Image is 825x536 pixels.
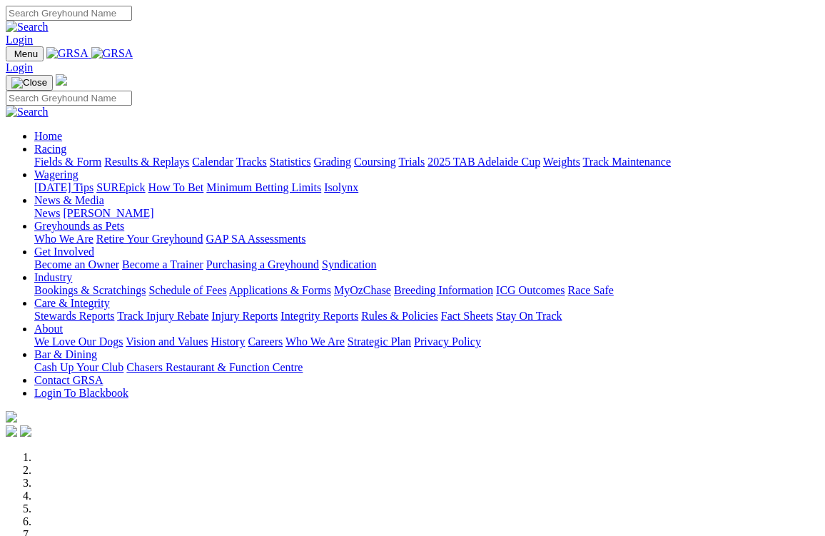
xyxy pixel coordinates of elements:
a: Careers [248,335,283,348]
a: SUREpick [96,181,145,193]
img: Search [6,21,49,34]
a: Chasers Restaurant & Function Centre [126,361,303,373]
input: Search [6,6,132,21]
a: Who We Are [285,335,345,348]
img: GRSA [91,47,133,60]
img: facebook.svg [6,425,17,437]
button: Toggle navigation [6,46,44,61]
span: Menu [14,49,38,59]
a: Track Maintenance [583,156,671,168]
a: Login [6,61,33,74]
a: Minimum Betting Limits [206,181,321,193]
img: Close [11,77,47,89]
a: Applications & Forms [229,284,331,296]
a: Track Injury Rebate [117,310,208,322]
input: Search [6,91,132,106]
a: History [211,335,245,348]
a: Statistics [270,156,311,168]
a: News & Media [34,194,104,206]
div: News & Media [34,207,819,220]
div: Greyhounds as Pets [34,233,819,246]
a: Bookings & Scratchings [34,284,146,296]
a: Wagering [34,168,79,181]
a: Injury Reports [211,310,278,322]
div: Wagering [34,181,819,194]
a: Fields & Form [34,156,101,168]
a: Care & Integrity [34,297,110,309]
div: About [34,335,819,348]
a: Integrity Reports [280,310,358,322]
a: Contact GRSA [34,374,103,386]
a: Industry [34,271,72,283]
a: Breeding Information [394,284,493,296]
a: [PERSON_NAME] [63,207,153,219]
a: Home [34,130,62,142]
a: MyOzChase [334,284,391,296]
a: Weights [543,156,580,168]
a: Fact Sheets [441,310,493,322]
a: Purchasing a Greyhound [206,258,319,270]
a: Racing [34,143,66,155]
a: Get Involved [34,246,94,258]
a: ICG Outcomes [496,284,565,296]
a: Greyhounds as Pets [34,220,124,232]
div: Racing [34,156,819,168]
a: Isolynx [324,181,358,193]
a: GAP SA Assessments [206,233,306,245]
a: Become an Owner [34,258,119,270]
a: Rules & Policies [361,310,438,322]
a: Bar & Dining [34,348,97,360]
a: Results & Replays [104,156,189,168]
a: Strategic Plan [348,335,411,348]
a: Cash Up Your Club [34,361,123,373]
a: Privacy Policy [414,335,481,348]
img: GRSA [46,47,88,60]
a: [DATE] Tips [34,181,93,193]
a: We Love Our Dogs [34,335,123,348]
img: logo-grsa-white.png [6,411,17,423]
a: Stewards Reports [34,310,114,322]
a: Vision and Values [126,335,208,348]
a: News [34,207,60,219]
div: Industry [34,284,819,297]
a: 2025 TAB Adelaide Cup [427,156,540,168]
a: How To Bet [148,181,204,193]
button: Toggle navigation [6,75,53,91]
div: Bar & Dining [34,361,819,374]
a: Trials [398,156,425,168]
img: Search [6,106,49,118]
img: twitter.svg [20,425,31,437]
div: Care & Integrity [34,310,819,323]
a: Stay On Track [496,310,562,322]
a: Become a Trainer [122,258,203,270]
img: logo-grsa-white.png [56,74,67,86]
div: Get Involved [34,258,819,271]
a: Syndication [322,258,376,270]
a: Schedule of Fees [148,284,226,296]
a: Tracks [236,156,267,168]
a: Retire Your Greyhound [96,233,203,245]
a: Login [6,34,33,46]
a: Race Safe [567,284,613,296]
a: Login To Blackbook [34,387,128,399]
a: About [34,323,63,335]
a: Calendar [192,156,233,168]
a: Who We Are [34,233,93,245]
a: Grading [314,156,351,168]
a: Coursing [354,156,396,168]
